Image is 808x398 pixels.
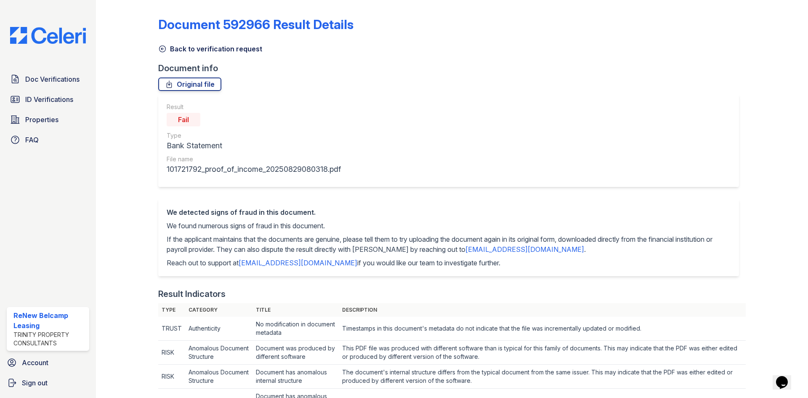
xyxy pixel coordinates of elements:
a: Document 592966 Result Details [158,17,353,32]
td: Document was produced by different software [252,341,339,365]
a: Properties [7,111,89,128]
span: Sign out [22,378,48,388]
div: Result Indicators [158,288,226,300]
a: [EMAIL_ADDRESS][DOMAIN_NAME] [239,259,357,267]
p: If the applicant maintains that the documents are genuine, please tell them to try uploading the ... [167,234,731,254]
div: Result [167,103,341,111]
td: Timestamps in this document's metadata do not indicate that the file was incrementally updated or... [339,317,746,341]
div: ReNew Belcamp Leasing [13,310,86,331]
p: Reach out to support at if you would like our team to investigate further. [167,258,731,268]
td: Authenticity [185,317,252,341]
a: ID Verifications [7,91,89,108]
a: Account [3,354,93,371]
div: File name [167,155,341,163]
span: Properties [25,115,58,125]
iframe: chat widget [773,364,800,390]
a: Sign out [3,374,93,391]
span: Doc Verifications [25,74,80,84]
td: RISK [158,365,185,389]
div: We detected signs of fraud in this document. [167,207,731,217]
div: Document info [158,62,746,74]
td: The document's internal structure differs from the typical document from the same issuer. This ma... [339,365,746,389]
td: This PDF file was produced with different software than is typical for this family of documents. ... [339,341,746,365]
a: Original file [158,77,221,91]
td: Anomalous Document Structure [185,341,252,365]
span: FAQ [25,135,39,145]
a: [EMAIL_ADDRESS][DOMAIN_NAME] [465,245,584,254]
span: Account [22,358,48,368]
img: CE_Logo_Blue-a8612792a0a2168367f1c8372b55b34899dd931a85d93a1a3d3e32e68fde9ad4.png [3,27,93,44]
a: FAQ [7,131,89,148]
div: Trinity Property Consultants [13,331,86,347]
td: TRUST [158,317,185,341]
div: Bank Statement [167,140,341,152]
td: RISK [158,341,185,365]
p: We found numerous signs of fraud in this document. [167,221,731,231]
a: Doc Verifications [7,71,89,88]
th: Description [339,303,746,317]
div: Type [167,131,341,140]
span: ID Verifications [25,94,73,104]
div: Fail [167,113,200,126]
td: Anomalous Document Structure [185,365,252,389]
th: Category [185,303,252,317]
td: No modification in document metadata [252,317,339,341]
th: Title [252,303,339,317]
a: Back to verification request [158,44,262,54]
td: Document has anomalous internal structure [252,365,339,389]
div: 101721792_proof_of_income_20250829080318.pdf [167,163,341,175]
th: Type [158,303,185,317]
span: . [584,245,586,254]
